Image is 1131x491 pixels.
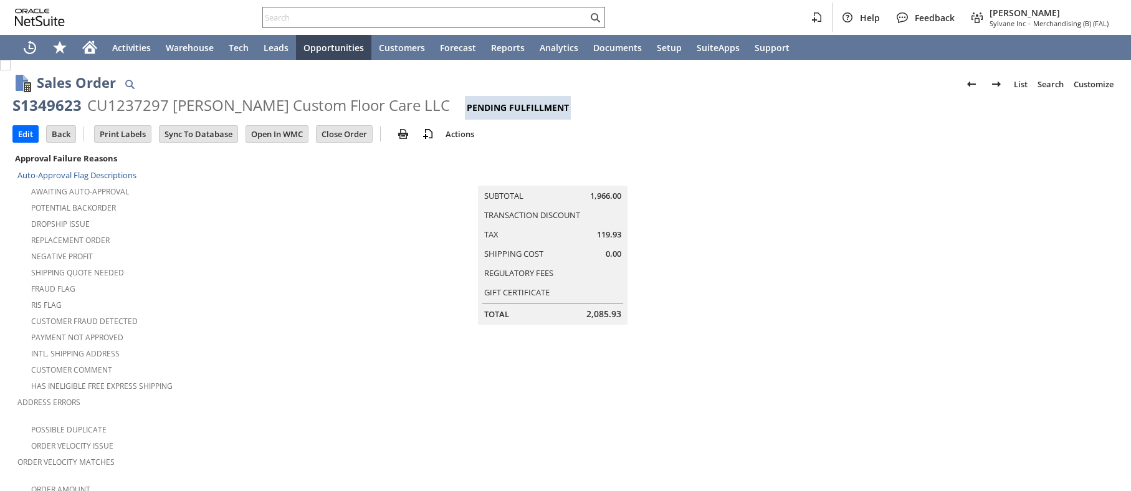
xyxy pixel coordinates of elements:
a: Replacement Order [31,235,110,245]
svg: Search [588,10,603,25]
a: RIS flag [31,300,62,310]
a: Documents [586,35,649,60]
a: Negative Profit [31,251,93,262]
a: Customer Fraud Detected [31,316,138,327]
a: Analytics [532,35,586,60]
a: Setup [649,35,689,60]
span: Tech [229,42,249,54]
a: SuiteApps [689,35,747,60]
span: Analytics [540,42,578,54]
div: Shortcuts [45,35,75,60]
a: Recent Records [15,35,45,60]
span: Opportunities [303,42,364,54]
input: Close Order [317,126,372,142]
a: Shipping Cost [484,248,543,259]
a: Transaction Discount [484,209,580,221]
input: Back [47,126,75,142]
a: Tax [484,229,499,240]
span: Feedback [915,12,955,24]
a: Leads [256,35,296,60]
a: Reports [484,35,532,60]
img: Next [989,77,1004,92]
span: Setup [657,42,682,54]
img: Quick Find [122,77,137,92]
svg: Shortcuts [52,40,67,55]
span: Leads [264,42,289,54]
a: Warehouse [158,35,221,60]
input: Open In WMC [246,126,308,142]
svg: Home [82,40,97,55]
img: Previous [964,77,979,92]
span: Documents [593,42,642,54]
a: Opportunities [296,35,371,60]
a: Support [747,35,797,60]
span: SuiteApps [697,42,740,54]
a: Forecast [432,35,484,60]
div: Approval Failure Reasons [12,150,376,166]
a: Order Velocity Issue [31,441,113,451]
a: Customers [371,35,432,60]
span: Activities [112,42,151,54]
span: 2,085.93 [586,308,621,320]
span: Forecast [440,42,476,54]
a: Has Ineligible Free Express Shipping [31,381,173,391]
img: print.svg [396,126,411,141]
a: Search [1033,74,1069,94]
a: Potential Backorder [31,203,116,213]
svg: Recent Records [22,40,37,55]
span: Warehouse [166,42,214,54]
span: Sylvane Inc [990,19,1026,28]
a: Activities [105,35,158,60]
a: Tech [221,35,256,60]
a: Actions [441,128,479,140]
a: Dropship Issue [31,219,90,229]
a: Home [75,35,105,60]
a: Address Errors [17,397,80,408]
a: Subtotal [484,190,523,201]
a: Gift Certificate [484,287,550,298]
span: Help [860,12,880,24]
span: [PERSON_NAME] [990,7,1109,19]
a: Shipping Quote Needed [31,267,124,278]
a: Customize [1069,74,1119,94]
span: 1,966.00 [590,190,621,202]
span: 0.00 [606,248,621,260]
span: Merchandising (B) (FAL) [1033,19,1109,28]
a: Order Velocity Matches [17,457,115,467]
a: Regulatory Fees [484,267,553,279]
span: Customers [379,42,425,54]
span: 119.93 [597,229,621,241]
span: - [1028,19,1031,28]
a: Intl. Shipping Address [31,348,120,359]
div: Pending Fulfillment [465,96,571,120]
a: Total [484,308,509,320]
a: Auto-Approval Flag Descriptions [17,169,136,181]
a: Awaiting Auto-Approval [31,186,129,197]
h1: Sales Order [37,72,116,93]
input: Print Labels [95,126,151,142]
img: add-record.svg [421,126,436,141]
input: Edit [13,126,38,142]
input: Search [263,10,588,25]
a: Possible Duplicate [31,424,107,435]
span: Support [755,42,790,54]
span: Reports [491,42,525,54]
div: S1349623 [12,95,82,115]
a: Payment not approved [31,332,123,343]
div: CU1237297 [PERSON_NAME] Custom Floor Care LLC [87,95,450,115]
a: Customer Comment [31,365,112,375]
input: Sync To Database [160,126,237,142]
a: List [1009,74,1033,94]
a: Fraud Flag [31,284,75,294]
svg: logo [15,9,65,26]
caption: Summary [478,166,628,186]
